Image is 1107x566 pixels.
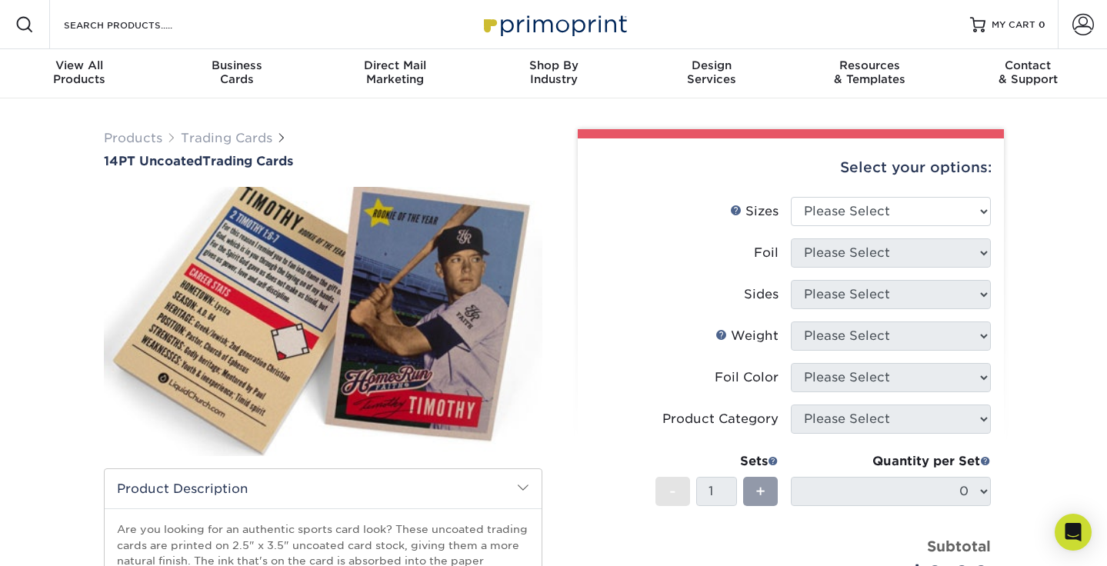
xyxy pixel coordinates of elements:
a: Contact& Support [949,49,1107,98]
div: Weight [715,327,779,345]
span: Resources [791,58,949,72]
div: Sizes [730,202,779,221]
a: Direct MailMarketing [316,49,475,98]
span: Direct Mail [316,58,475,72]
img: 14PT Uncoated 01 [104,170,542,473]
div: Services [632,58,791,86]
span: Design [632,58,791,72]
a: Shop ByIndustry [475,49,633,98]
span: MY CART [992,18,1035,32]
span: 0 [1039,19,1045,30]
div: Product Category [662,410,779,428]
div: Sides [744,285,779,304]
img: Primoprint [477,8,631,41]
div: & Templates [791,58,949,86]
div: Sets [655,452,779,471]
span: 14PT Uncoated [104,154,202,168]
div: Marketing [316,58,475,86]
a: 14PT UncoatedTrading Cards [104,154,542,168]
a: Products [104,131,162,145]
a: DesignServices [632,49,791,98]
div: Industry [475,58,633,86]
span: + [755,480,765,503]
div: Quantity per Set [791,452,991,471]
input: SEARCH PRODUCTS..... [62,15,212,34]
div: Open Intercom Messenger [1055,514,1092,551]
a: Trading Cards [181,131,272,145]
div: Select your options: [590,138,992,197]
span: Shop By [475,58,633,72]
div: Cards [158,58,317,86]
strong: Subtotal [927,538,991,554]
h1: Trading Cards [104,154,542,168]
a: BusinessCards [158,49,317,98]
a: Resources& Templates [791,49,949,98]
span: - [669,480,676,503]
div: Foil [754,244,779,262]
div: Foil Color [715,368,779,387]
div: & Support [949,58,1107,86]
h2: Product Description [105,469,542,508]
span: Contact [949,58,1107,72]
span: Business [158,58,317,72]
